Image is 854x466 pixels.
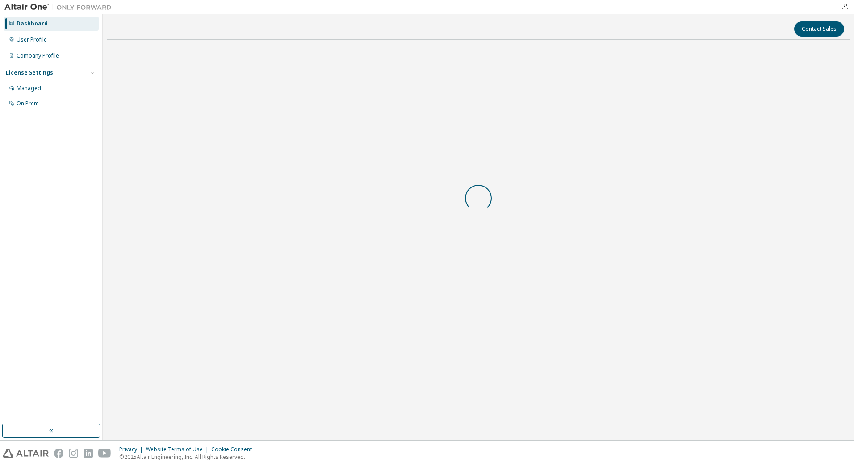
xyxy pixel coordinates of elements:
p: © 2025 Altair Engineering, Inc. All Rights Reserved. [119,453,257,461]
div: Company Profile [17,52,59,59]
div: License Settings [6,69,53,76]
div: User Profile [17,36,47,43]
img: Altair One [4,3,116,12]
img: altair_logo.svg [3,449,49,458]
img: youtube.svg [98,449,111,458]
img: instagram.svg [69,449,78,458]
img: facebook.svg [54,449,63,458]
div: Privacy [119,446,146,453]
button: Contact Sales [794,21,844,37]
div: On Prem [17,100,39,107]
img: linkedin.svg [84,449,93,458]
div: Dashboard [17,20,48,27]
div: Cookie Consent [211,446,257,453]
div: Website Terms of Use [146,446,211,453]
div: Managed [17,85,41,92]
